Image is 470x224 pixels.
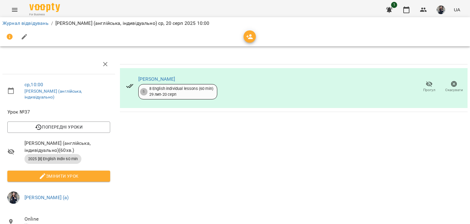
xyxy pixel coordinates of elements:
[442,78,466,95] button: Скасувати
[24,82,43,87] a: ср , 10:00
[423,87,435,93] span: Прогул
[24,156,81,162] span: 2025 [8] English Indiv 60 min
[7,171,110,182] button: Змінити урок
[2,20,49,26] a: Журнал відвідувань
[138,76,175,82] a: [PERSON_NAME]
[7,191,20,204] img: 5dc71f453aaa25dcd3a6e3e648fe382a.JPG
[7,2,22,17] button: Menu
[55,20,209,27] p: [PERSON_NAME] (англійська, індивідуально) ср, 20 серп 2025 10:00
[445,87,463,93] span: Скасувати
[24,140,110,154] span: [PERSON_NAME] (англійська, індивідуально) ( 60 хв. )
[29,3,60,12] img: Voopty Logo
[51,20,53,27] li: /
[24,195,69,200] a: [PERSON_NAME] (а)
[140,88,147,95] div: 5
[12,123,105,131] span: Попередні уроки
[29,13,60,17] span: For Business
[7,108,110,116] span: Урок №37
[391,2,397,8] span: 1
[451,4,463,15] button: UA
[454,6,460,13] span: UA
[149,86,213,97] div: 8 English individual lessons (60 min) 29 лип - 20 серп
[24,89,82,100] a: [PERSON_NAME] (англійська, індивідуально)
[417,78,442,95] button: Прогул
[24,215,110,223] span: Online
[2,20,468,27] nav: breadcrumb
[12,172,105,180] span: Змінити урок
[437,6,445,14] img: 5dc71f453aaa25dcd3a6e3e648fe382a.JPG
[7,122,110,133] button: Попередні уроки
